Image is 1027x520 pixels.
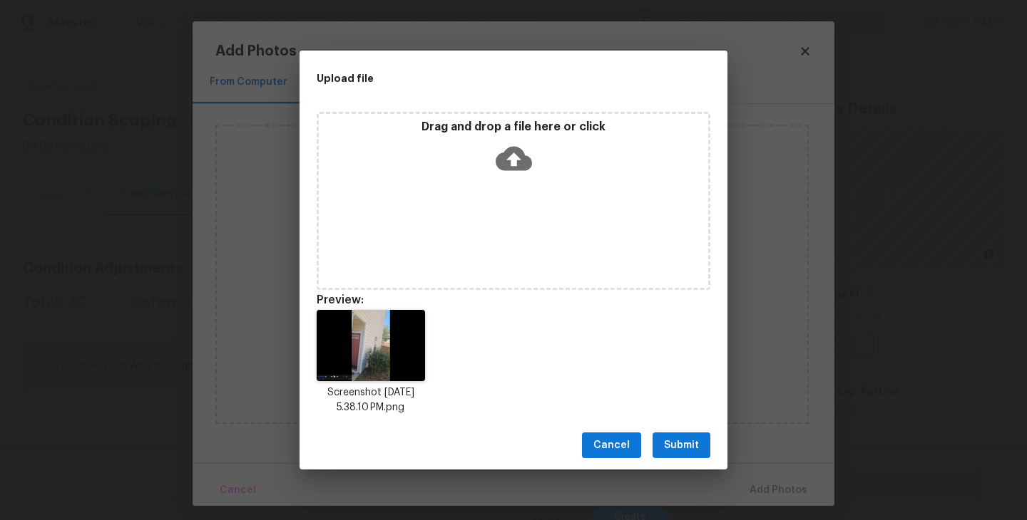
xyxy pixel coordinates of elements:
[317,71,646,86] h2: Upload file
[653,432,710,459] button: Submit
[593,437,630,454] span: Cancel
[582,432,641,459] button: Cancel
[664,437,699,454] span: Submit
[317,310,425,381] img: l8z08NuePc9lQAAAABJRU5ErkJggg==
[317,385,425,415] p: Screenshot [DATE] 5.38.10 PM.png
[319,120,708,135] p: Drag and drop a file here or click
